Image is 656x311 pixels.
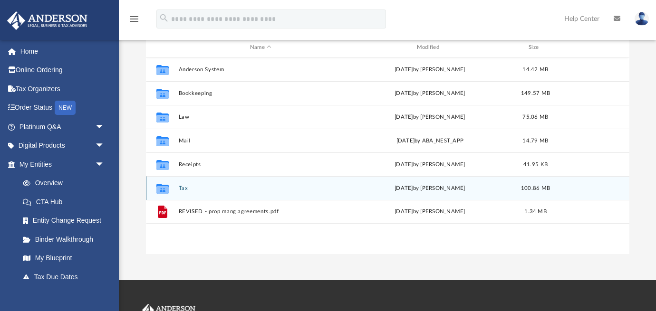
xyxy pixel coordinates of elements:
[178,138,343,144] button: Mail
[95,117,114,137] span: arrow_drop_down
[178,66,343,73] button: Anderson System
[522,114,548,119] span: 75.06 MB
[347,113,512,121] div: [DATE] by [PERSON_NAME]
[178,43,343,52] div: Name
[347,43,512,52] div: Modified
[7,79,119,98] a: Tax Organizers
[13,174,119,193] a: Overview
[524,209,547,214] span: 1.34 MB
[150,43,174,52] div: id
[347,65,512,74] div: [DATE] by [PERSON_NAME]
[146,57,629,254] div: grid
[521,90,550,95] span: 149.57 MB
[4,11,90,30] img: Anderson Advisors Platinum Portal
[347,160,512,169] div: [DATE] by [PERSON_NAME]
[178,185,343,191] button: Tax
[635,12,649,26] img: User Pic
[13,267,119,286] a: Tax Due Dates
[7,61,119,80] a: Online Ordering
[95,136,114,156] span: arrow_drop_down
[7,42,119,61] a: Home
[178,161,343,168] button: Receipts
[178,90,343,96] button: Bookkeeping
[128,13,140,25] i: menu
[516,43,554,52] div: Size
[523,161,547,167] span: 41.95 KB
[159,13,169,23] i: search
[559,43,625,52] div: id
[95,155,114,174] span: arrow_drop_down
[7,136,119,155] a: Digital Productsarrow_drop_down
[178,114,343,120] button: Law
[347,136,512,145] div: [DATE] by ABA_NEST_APP
[347,207,512,216] div: [DATE] by [PERSON_NAME]
[128,18,140,25] a: menu
[13,230,119,249] a: Binder Walkthrough
[522,66,548,72] span: 14.42 MB
[7,117,119,136] a: Platinum Q&Aarrow_drop_down
[178,208,343,215] button: REVISED - prop mang agreements.pdf
[55,101,76,115] div: NEW
[347,184,512,192] div: [DATE] by [PERSON_NAME]
[7,98,119,118] a: Order StatusNEW
[13,211,119,230] a: Entity Change Request
[13,249,114,268] a: My Blueprint
[347,89,512,97] div: [DATE] by [PERSON_NAME]
[522,138,548,143] span: 14.79 MB
[13,192,119,211] a: CTA Hub
[521,185,550,190] span: 100.86 MB
[7,155,119,174] a: My Entitiesarrow_drop_down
